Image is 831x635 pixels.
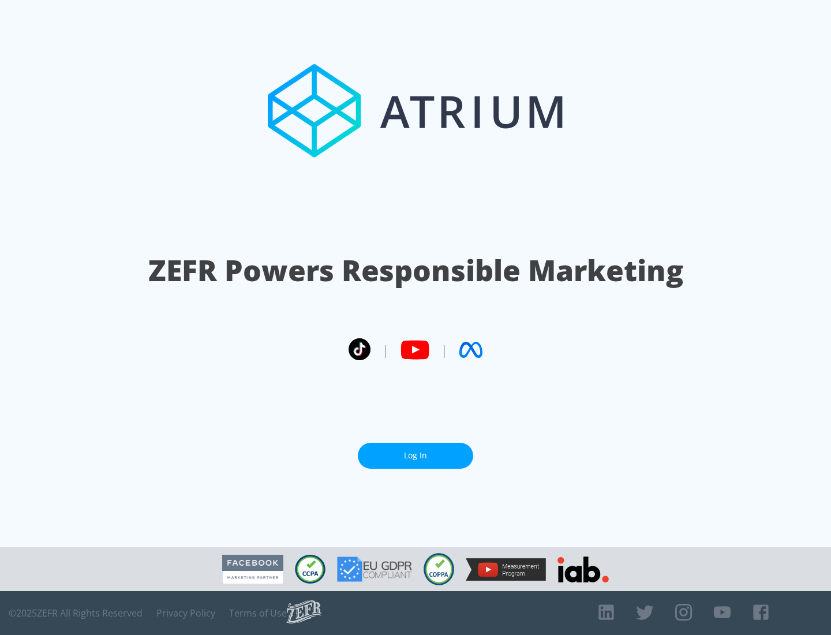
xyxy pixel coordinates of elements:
span: © 2025 ZEFR All Rights Reserved [9,607,143,619]
a: Privacy Policy [156,607,215,619]
h1: ZEFR Powers Responsible Marketing [148,251,683,290]
span: | [382,341,389,358]
img: GDPR Compliant [337,556,412,582]
a: Log In [358,443,473,469]
img: IAB [557,556,609,582]
img: CCPA Compliant [295,555,325,584]
img: YouTube Measurement Program [466,558,546,581]
span: | [441,341,448,358]
a: Terms of Use [229,607,287,619]
img: COPPA Compliant [424,553,454,585]
img: Facebook Marketing Partner [222,555,283,584]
